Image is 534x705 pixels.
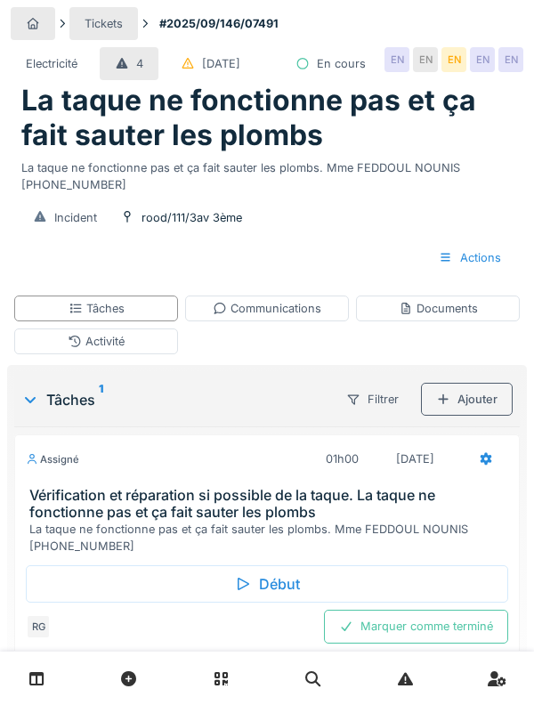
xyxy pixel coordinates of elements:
[324,610,508,643] div: Marquer comme terminé
[413,47,438,72] div: EN
[152,15,286,32] strong: #2025/09/146/07491
[21,389,324,410] div: Tâches
[424,241,516,274] div: Actions
[470,47,495,72] div: EN
[26,565,508,603] div: Début
[202,55,240,72] div: [DATE]
[136,55,143,72] div: 4
[21,84,513,152] h1: La taque ne fonctionne pas et ça fait sauter les plombs
[213,300,321,317] div: Communications
[26,452,79,467] div: Assigné
[396,450,434,467] div: [DATE]
[317,55,366,72] div: En cours
[498,47,523,72] div: EN
[441,47,466,72] div: EN
[69,300,125,317] div: Tâches
[142,209,242,226] div: rood/111/3av 3ème
[399,300,478,317] div: Documents
[421,383,513,416] div: Ajouter
[26,614,51,639] div: RG
[384,47,409,72] div: EN
[326,450,359,467] div: 01h00
[331,383,414,416] div: Filtrer
[26,55,77,72] div: Electricité
[29,487,512,521] h3: Vérification et réparation si possible de la taque. La taque ne fonctionne pas et ça fait sauter ...
[21,152,513,193] div: La taque ne fonctionne pas et ça fait sauter les plombs. Mme FEDDOUL NOUNIS [PHONE_NUMBER]
[85,15,123,32] div: Tickets
[68,333,125,350] div: Activité
[54,209,97,226] div: Incident
[99,389,103,410] sup: 1
[29,521,512,555] div: La taque ne fonctionne pas et ça fait sauter les plombs. Mme FEDDOUL NOUNIS [PHONE_NUMBER]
